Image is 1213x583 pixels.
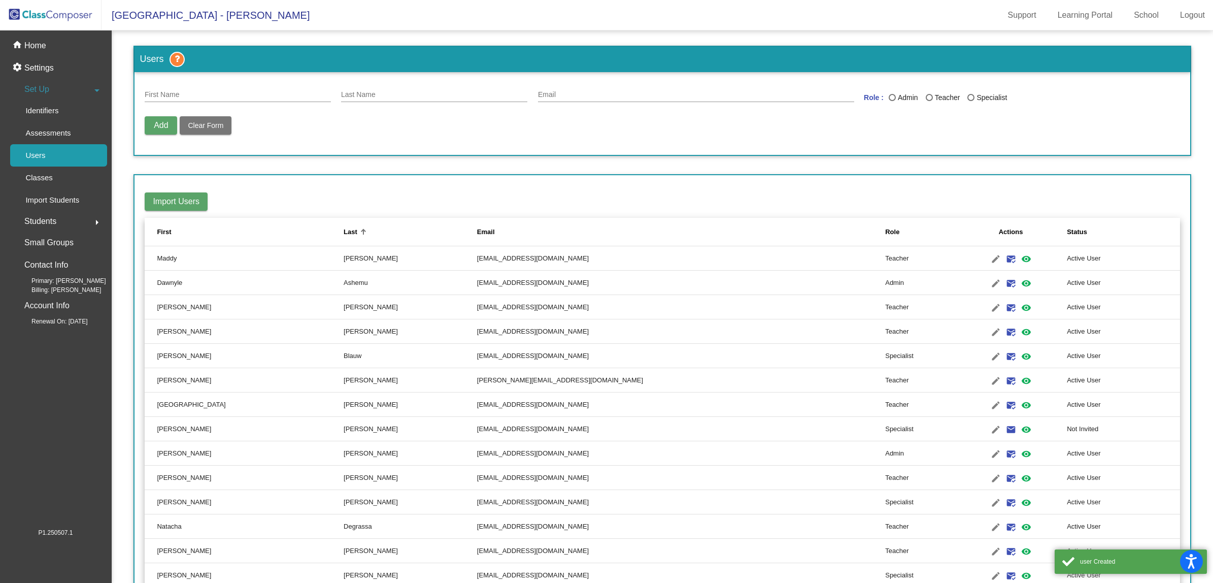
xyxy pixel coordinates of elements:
mat-icon: visibility [1020,253,1032,265]
p: Classes [25,172,52,184]
mat-icon: edit [990,253,1002,265]
td: [PERSON_NAME] [145,539,344,563]
td: [EMAIL_ADDRESS][DOMAIN_NAME] [477,344,885,368]
mat-icon: edit [990,545,1002,558]
button: Add [145,116,177,135]
div: Teacher [933,92,960,103]
mat-icon: edit [990,497,1002,509]
td: [EMAIL_ADDRESS][DOMAIN_NAME] [477,319,885,344]
td: Active User [1067,246,1180,271]
td: [PERSON_NAME] [344,417,477,441]
td: [PERSON_NAME] [344,368,477,393]
span: Set Up [24,82,49,96]
td: [PERSON_NAME] [145,441,344,466]
p: Import Students [25,194,79,206]
mat-icon: visibility [1020,545,1032,558]
p: Settings [24,62,54,74]
td: [PERSON_NAME] [145,295,344,319]
div: Role [885,227,899,237]
span: Students [24,214,56,229]
mat-icon: mark_email_read [1005,497,1017,509]
mat-radio-group: Last Name [889,92,1015,106]
td: [EMAIL_ADDRESS][DOMAIN_NAME] [477,466,885,490]
td: Active User [1067,490,1180,514]
mat-icon: mark_email_read [1005,277,1017,289]
td: Active User [1067,295,1180,319]
td: Active User [1067,344,1180,368]
div: Admin [896,92,918,103]
mat-label: Role : [864,92,884,106]
td: Teacher [885,295,955,319]
td: [EMAIL_ADDRESS][DOMAIN_NAME] [477,514,885,539]
td: [EMAIL_ADDRESS][DOMAIN_NAME] [477,295,885,319]
mat-icon: edit [990,302,1002,314]
p: Contact Info [24,258,68,272]
mat-icon: mark_email_read [1005,302,1017,314]
td: Ashemu [344,271,477,295]
td: [PERSON_NAME] [344,490,477,514]
td: Teacher [885,466,955,490]
mat-icon: visibility [1020,521,1032,533]
span: Import Users [153,197,199,206]
input: Last Name [341,91,527,99]
td: Active User [1067,441,1180,466]
mat-icon: mark_email_read [1005,399,1017,411]
mat-icon: visibility [1020,399,1032,411]
mat-icon: mark_email_read [1005,375,1017,387]
span: Add [154,121,168,129]
td: Admin [885,271,955,295]
div: Status [1067,227,1087,237]
td: [GEOGRAPHIC_DATA] [145,393,344,417]
td: Active User [1067,514,1180,539]
mat-icon: visibility [1020,448,1032,460]
td: [PERSON_NAME] [145,319,344,344]
span: Renewal On: [DATE] [15,317,87,326]
mat-icon: visibility [1020,302,1032,314]
mat-icon: visibility [1020,472,1032,484]
div: Specialist [974,92,1007,103]
mat-icon: visibility [1020,497,1032,509]
span: Clear Form [188,121,223,129]
a: Learning Portal [1050,7,1121,23]
mat-icon: visibility [1020,375,1032,387]
mat-icon: edit [990,350,1002,363]
td: Teacher [885,514,955,539]
span: [GEOGRAPHIC_DATA] - [PERSON_NAME] [102,7,310,23]
mat-icon: mark_email_read [1005,545,1017,558]
td: Not Invited [1067,417,1180,441]
div: Status [1067,227,1167,237]
td: Teacher [885,368,955,393]
mat-icon: mark_email_read [1005,521,1017,533]
span: Primary: [PERSON_NAME] [15,276,106,285]
td: Active User [1067,466,1180,490]
p: Account Info [24,299,70,313]
td: [EMAIL_ADDRESS][DOMAIN_NAME] [477,490,885,514]
mat-icon: arrow_right [91,216,103,229]
td: Teacher [885,539,955,563]
td: Active User [1067,539,1180,563]
input: First Name [145,91,331,99]
mat-icon: edit [990,326,1002,338]
p: Home [24,40,46,52]
div: Last [344,227,357,237]
mat-icon: settings [12,62,24,74]
td: [PERSON_NAME] [145,368,344,393]
div: Role [885,227,955,237]
td: Natacha [145,514,344,539]
mat-icon: edit [990,448,1002,460]
td: [PERSON_NAME] [344,319,477,344]
td: Specialist [885,344,955,368]
td: Teacher [885,319,955,344]
td: [PERSON_NAME] [145,417,344,441]
mat-icon: home [12,40,24,52]
p: Users [25,149,45,161]
mat-icon: edit [990,570,1002,582]
td: Active User [1067,393,1180,417]
mat-icon: visibility [1020,350,1032,363]
mat-icon: mark_email_read [1005,472,1017,484]
mat-icon: mark_email_read [1005,253,1017,265]
td: [EMAIL_ADDRESS][DOMAIN_NAME] [477,246,885,271]
td: Active User [1067,319,1180,344]
p: Small Groups [24,236,74,250]
mat-icon: visibility [1020,326,1032,338]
